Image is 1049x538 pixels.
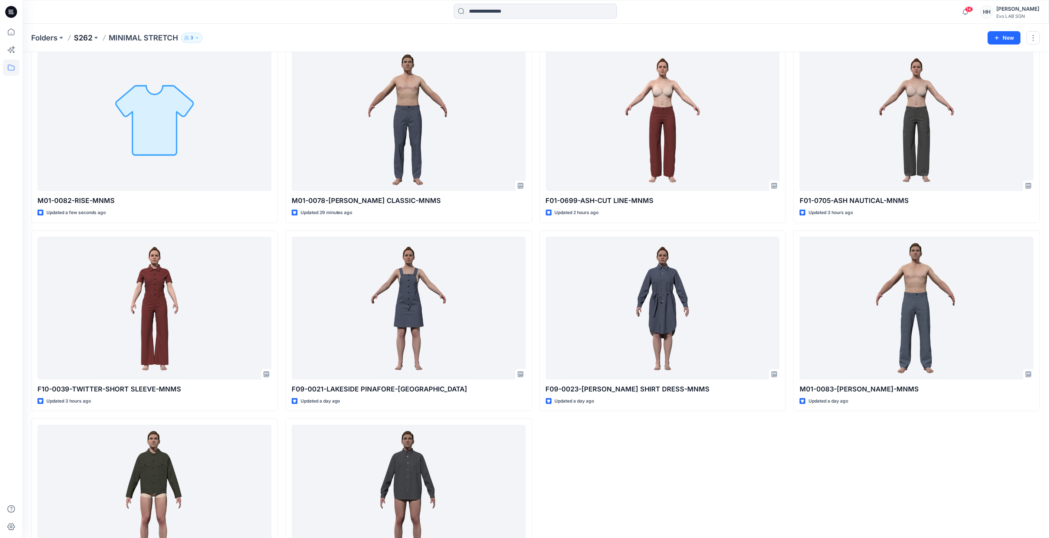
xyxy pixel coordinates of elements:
[809,209,853,217] p: Updated 3 hours ago
[555,397,594,405] p: Updated a day ago
[301,397,340,405] p: Updated a day ago
[800,196,1034,206] p: F01-0705-ASH NAUTICAL-MNMS
[109,33,178,43] p: MINIMAL STRETCH
[31,33,58,43] a: Folders
[546,196,780,206] p: F01-0699-ASH-CUT LINE-MNMS
[555,209,599,217] p: Updated 2 hours ago
[292,48,526,191] a: M01-0078-VEGA CLASSIC-MNMS
[546,384,780,394] p: F09-0023-[PERSON_NAME] SHIRT DRESS-MNMS
[37,48,272,191] a: M01-0082-RISE-MNMS
[301,209,353,217] p: Updated 29 minutes ago
[37,196,272,206] p: M01-0082-RISE-MNMS
[980,5,994,19] div: HH
[292,237,526,380] a: F09-0021-LAKESIDE PINAFORE-MNMS
[292,384,526,394] p: F09-0021-LAKESIDE PINAFORE-[GEOGRAPHIC_DATA]
[800,237,1034,380] a: M01-0083-LOOM CARPENTER-MNMS
[46,209,106,217] p: Updated a few seconds ago
[997,13,1040,19] div: Evo LAB SGN
[74,33,92,43] a: S262
[800,48,1034,191] a: F01-0705-ASH NAUTICAL-MNMS
[988,31,1021,45] button: New
[46,397,91,405] p: Updated 3 hours ago
[546,48,780,191] a: F01-0699-ASH-CUT LINE-MNMS
[181,33,203,43] button: 3
[292,196,526,206] p: M01-0078-[PERSON_NAME] CLASSIC-MNMS
[809,397,848,405] p: Updated a day ago
[37,384,272,394] p: F10-0039-TWITTER-SHORT SLEEVE-MNMS
[997,4,1040,13] div: [PERSON_NAME]
[546,237,780,380] a: F09-0023-JEANIE SHIRT DRESS-MNMS
[800,384,1034,394] p: M01-0083-[PERSON_NAME]-MNMS
[190,34,193,42] p: 3
[965,6,973,12] span: 14
[37,237,272,380] a: F10-0039-TWITTER-SHORT SLEEVE-MNMS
